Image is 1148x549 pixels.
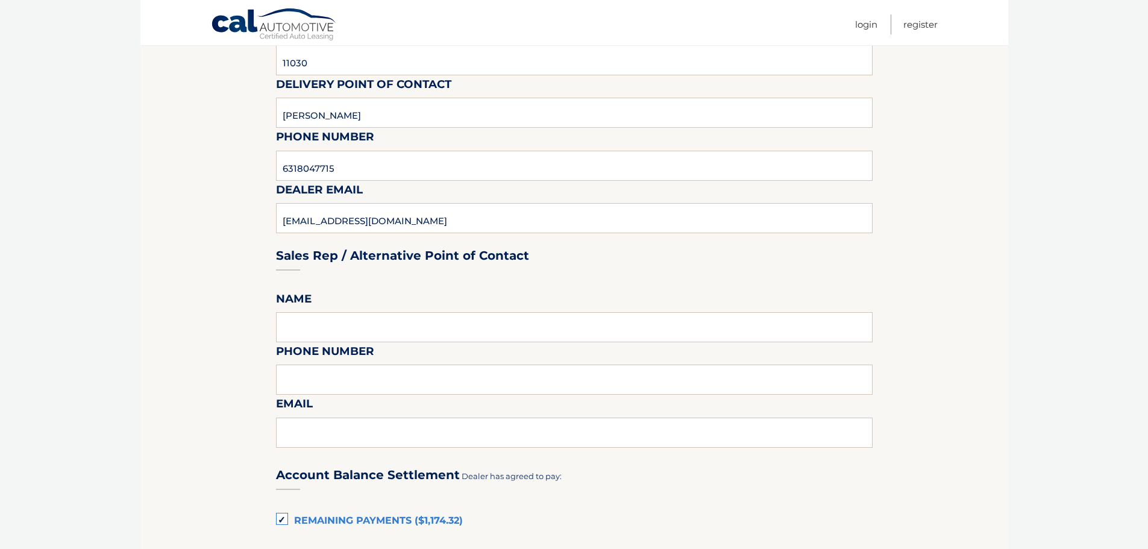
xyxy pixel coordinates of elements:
[276,468,460,483] h3: Account Balance Settlement
[276,181,363,203] label: Dealer Email
[462,471,562,481] span: Dealer has agreed to pay:
[211,8,337,43] a: Cal Automotive
[276,395,313,417] label: Email
[276,342,374,365] label: Phone Number
[903,14,938,34] a: Register
[276,75,451,98] label: Delivery Point of Contact
[276,509,873,533] label: Remaining Payments ($1,174.32)
[276,128,374,150] label: Phone Number
[276,290,312,312] label: Name
[855,14,877,34] a: Login
[276,248,529,263] h3: Sales Rep / Alternative Point of Contact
